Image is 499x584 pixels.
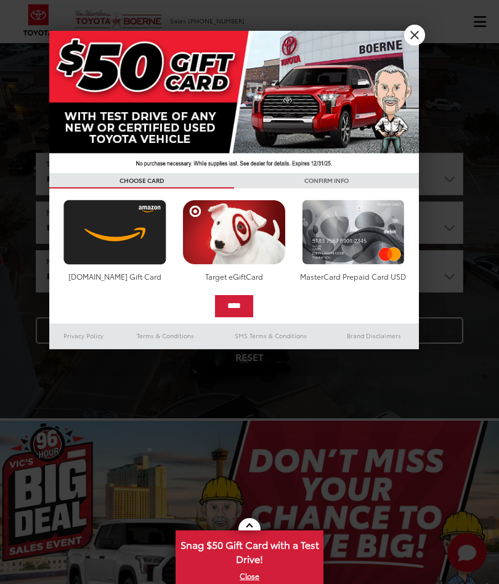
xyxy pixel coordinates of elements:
[213,328,329,343] a: SMS Terms & Conditions
[299,271,408,282] div: MasterCard Prepaid Card USD
[329,328,419,343] a: Brand Disclaimers
[177,532,322,569] span: Snag $50 Gift Card with a Test Drive!
[118,328,213,343] a: Terms & Conditions
[49,31,419,173] img: 42635_top_851395.jpg
[60,200,169,265] img: amazoncard.png
[49,173,234,189] h3: CHOOSE CARD
[60,271,169,282] div: [DOMAIN_NAME] Gift Card
[49,328,118,343] a: Privacy Policy
[179,271,288,282] div: Target eGiftCard
[179,200,288,265] img: targetcard.png
[234,173,419,189] h3: CONFIRM INFO
[299,200,408,265] img: mastercard.png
